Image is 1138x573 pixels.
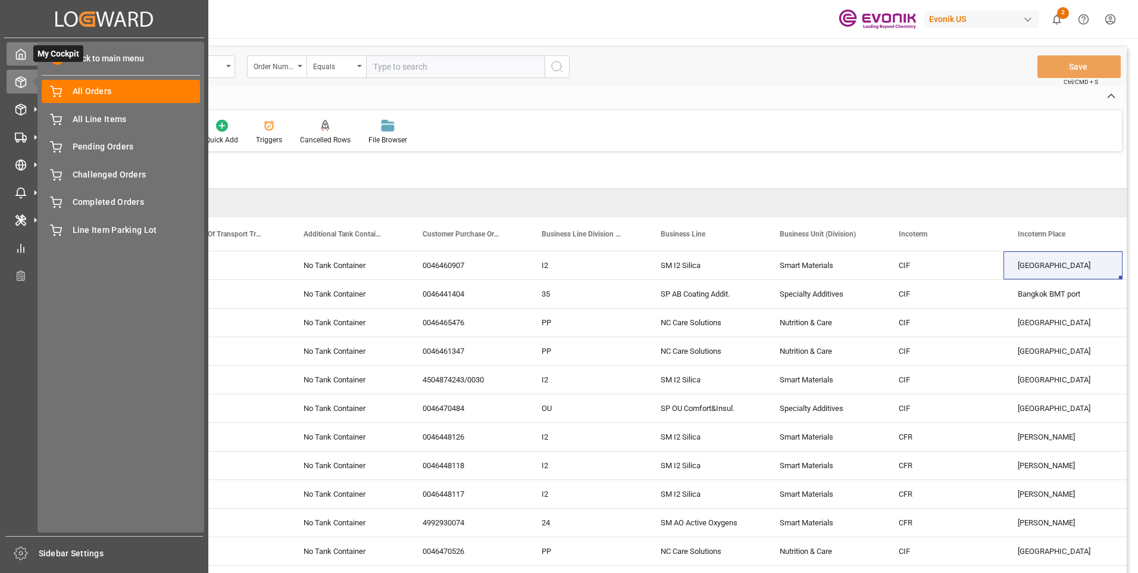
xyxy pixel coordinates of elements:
[765,394,884,422] div: Specialty Additives
[289,394,408,422] div: No Tank Container
[73,141,201,153] span: Pending Orders
[765,309,884,337] div: Nutrition & Care
[289,366,408,394] div: No Tank Container
[289,280,408,308] div: No Tank Container
[289,251,408,279] div: No Tank Container
[423,230,502,238] span: Customer Purchase Order Number
[170,537,289,565] div: LCL
[42,135,200,158] a: Pending Orders
[73,169,201,181] span: Challenged Orders
[884,309,1003,337] div: CIF
[289,451,408,479] div: No Tank Container
[1070,6,1097,33] button: Help Center
[661,230,705,238] span: Business Line
[170,480,289,508] div: 40HC
[289,337,408,365] div: No Tank Container
[42,107,200,130] a: All Line Items
[646,309,765,337] div: NC Care Solutions
[39,547,204,560] span: Sidebar Settings
[884,509,1003,537] div: CFR
[1003,337,1123,365] div: [GEOGRAPHIC_DATA]
[1003,366,1123,394] div: [GEOGRAPHIC_DATA]
[884,451,1003,479] div: CFR
[289,537,408,565] div: No Tank Container
[765,366,884,394] div: Smart Materials
[1003,451,1123,479] div: [PERSON_NAME]
[1003,537,1123,565] div: [GEOGRAPHIC_DATA]
[527,509,646,537] div: 24
[170,394,289,422] div: 20GP
[646,509,765,537] div: SM AO Active Oxygens
[646,280,765,308] div: SP AB Coating Addit.
[307,55,366,78] button: open menu
[170,423,289,451] div: 40HC
[839,9,916,30] img: Evonik-brand-mark-Deep-Purple-RGB.jpeg_1700498283.jpeg
[254,58,294,72] div: Order Number
[899,230,927,238] span: Incoterm
[527,451,646,479] div: I2
[1037,55,1121,78] button: Save
[170,309,289,337] div: LCL
[527,537,646,565] div: PP
[7,264,202,287] a: Transport Planner
[7,236,202,259] a: My Reports
[1003,394,1123,422] div: [GEOGRAPHIC_DATA]
[408,537,527,565] div: 0046470526
[884,480,1003,508] div: CFR
[1003,423,1123,451] div: [PERSON_NAME]
[527,337,646,365] div: PP
[646,337,765,365] div: NC Care Solutions
[304,230,383,238] span: Additional Tank Container Translation
[1003,509,1123,537] div: [PERSON_NAME]
[185,230,264,238] span: Means Of Transport Translation
[884,366,1003,394] div: CIF
[884,251,1003,279] div: CIF
[527,280,646,308] div: 35
[924,11,1039,28] div: Evonik US
[170,251,289,279] div: 40HC
[765,537,884,565] div: Nutrition & Care
[765,251,884,279] div: Smart Materials
[408,509,527,537] div: 4992930074
[64,52,144,65] span: Back to main menu
[73,85,201,98] span: All Orders
[170,366,289,394] div: 40HC
[205,135,238,145] div: Quick Add
[408,337,527,365] div: 0046461347
[1003,480,1123,508] div: [PERSON_NAME]
[646,366,765,394] div: SM I2 Silica
[256,135,282,145] div: Triggers
[1003,309,1123,337] div: [GEOGRAPHIC_DATA]
[765,451,884,479] div: Smart Materials
[1003,251,1123,279] div: [GEOGRAPHIC_DATA]
[527,309,646,337] div: PP
[289,309,408,337] div: No Tank Container
[646,480,765,508] div: SM I2 Silica
[527,366,646,394] div: I2
[408,451,527,479] div: 0046448118
[408,394,527,422] div: 0046470484
[289,509,408,537] div: No Tank Container
[73,196,201,208] span: Completed Orders
[42,191,200,214] a: Completed Orders
[527,394,646,422] div: OU
[289,423,408,451] div: No Tank Container
[366,55,545,78] input: Type to search
[884,423,1003,451] div: CFR
[765,423,884,451] div: Smart Materials
[313,58,354,72] div: Equals
[646,251,765,279] div: SM I2 Silica
[646,394,765,422] div: SP OU Comfort&Insul.
[170,280,289,308] div: 20GP
[289,480,408,508] div: No Tank Container
[7,42,202,66] a: My CockpitMy Cockpit
[170,451,289,479] div: 40HC
[42,218,200,241] a: Line Item Parking Lot
[408,280,527,308] div: 0046441404
[780,230,856,238] span: Business Unit (Division)
[646,451,765,479] div: SM I2 Silica
[527,251,646,279] div: I2
[368,135,407,145] div: File Browser
[247,55,307,78] button: open menu
[1018,230,1065,238] span: Incoterm Place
